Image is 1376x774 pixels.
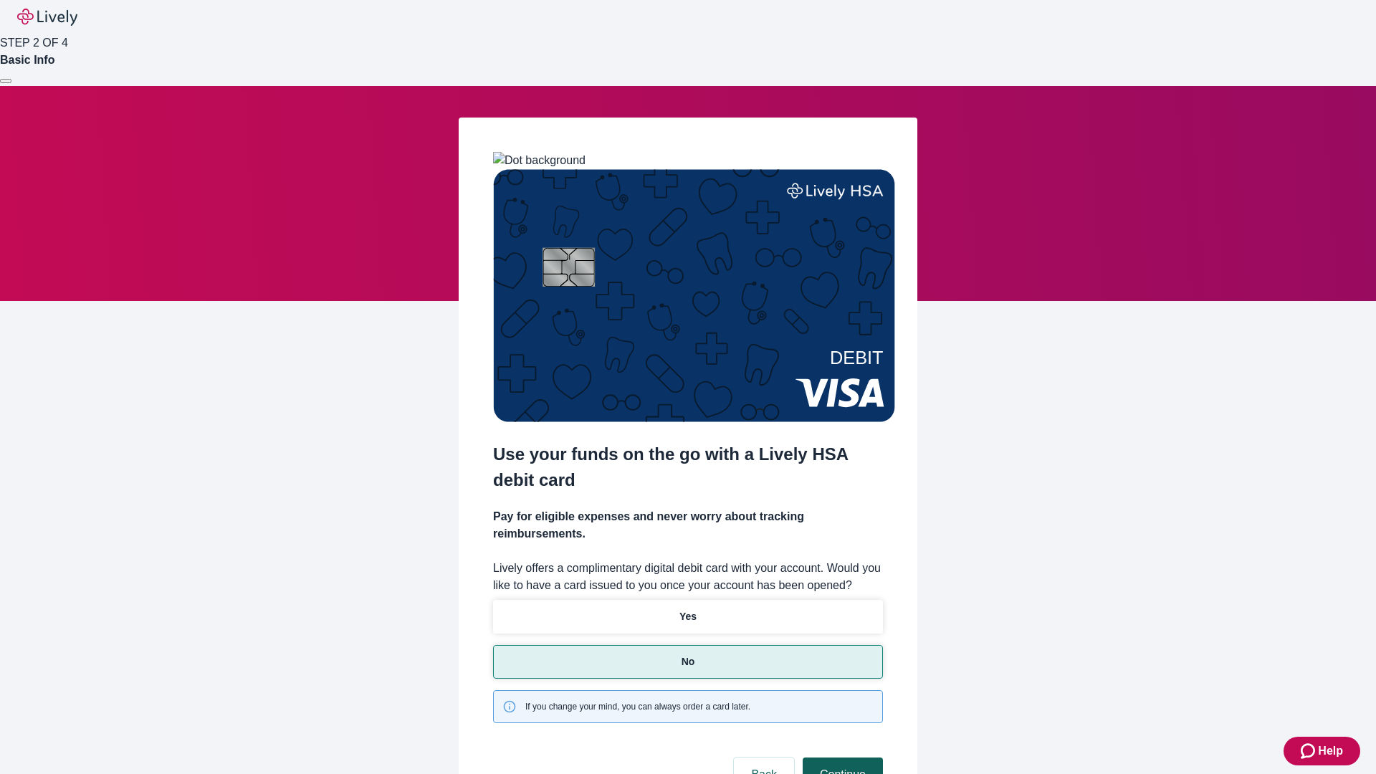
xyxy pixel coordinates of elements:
img: Debit card [493,169,895,422]
button: Yes [493,600,883,634]
p: Yes [679,609,697,624]
h2: Use your funds on the go with a Lively HSA debit card [493,441,883,493]
button: Zendesk support iconHelp [1284,737,1360,765]
h4: Pay for eligible expenses and never worry about tracking reimbursements. [493,508,883,543]
span: Help [1318,742,1343,760]
img: Lively [17,9,77,26]
img: Dot background [493,152,586,169]
svg: Zendesk support icon [1301,742,1318,760]
label: Lively offers a complimentary digital debit card with your account. Would you like to have a card... [493,560,883,594]
button: No [493,645,883,679]
span: If you change your mind, you can always order a card later. [525,700,750,713]
p: No [682,654,695,669]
